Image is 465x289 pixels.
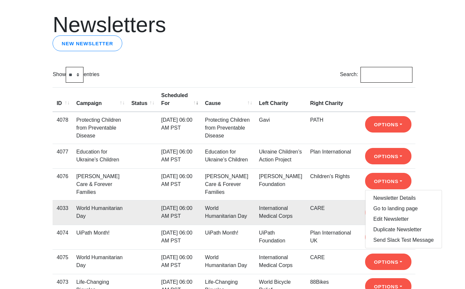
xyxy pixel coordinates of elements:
[53,225,72,249] td: 4074
[365,203,442,214] a: Go to landing page
[201,144,255,168] td: Education for Ukraine’s Children
[259,149,302,162] a: Ukraine Children’s Action Project
[365,224,442,235] a: Duplicate Newsletter
[157,225,201,249] td: [DATE] 06:00 AM PST
[72,112,128,144] td: Protecting Children from Preventable Disease
[53,200,72,225] td: 4033
[157,144,201,168] td: [DATE] 06:00 AM PST
[72,200,128,225] td: World Humanitarian Day
[259,205,292,219] a: International Medical Corps
[201,87,255,112] th: Cause: activate to sort column ascending
[72,225,128,249] td: UiPath Month!
[365,116,411,133] button: Options
[128,87,157,112] th: Status: activate to sort column ascending
[53,87,72,112] th: ID: activate to sort column ascending
[157,168,201,200] td: [DATE] 06:00 AM PST
[53,112,72,144] td: 4078
[255,87,306,112] th: Left Charity
[259,230,285,243] a: UiPath Foundation
[310,174,350,179] a: Children’s Rights
[72,168,128,200] td: [PERSON_NAME] Care & Forever Families
[365,254,411,270] button: Options
[53,168,72,200] td: 4076
[310,255,325,260] a: CARE
[360,67,412,83] input: Search:
[53,249,72,274] td: 4075
[310,279,329,285] a: 88Bikes
[365,190,442,248] div: Options
[157,112,201,144] td: [DATE] 06:00 AM PST
[157,87,201,112] th: Scheduled For: activate to sort column ascending
[365,214,442,224] a: Edit Newsletter
[72,144,128,168] td: Education for Ukraine’s Children
[365,148,411,164] button: Options
[201,112,255,144] td: Protecting Children from Preventable Disease
[53,35,122,51] a: New newsletter
[201,249,255,274] td: World Humanitarian Day
[157,200,201,225] td: [DATE] 06:00 AM PST
[53,14,412,35] h1: Newsletters
[259,255,292,268] a: International Medical Corps
[201,225,255,249] td: UiPath Month!
[365,193,442,203] a: Newsletter Details
[306,87,361,112] th: Right Charity
[53,67,99,83] label: Show entries
[365,235,442,245] a: Send Slack Test Message
[201,168,255,200] td: [PERSON_NAME] Care & Forever Families
[201,200,255,225] td: World Humanitarian Day
[310,230,351,243] a: Plan International UK
[259,174,302,187] a: [PERSON_NAME] Foundation
[310,205,325,211] a: CARE
[310,149,351,155] a: Plan International
[157,249,201,274] td: [DATE] 06:00 AM PST
[72,87,128,112] th: Campaign: activate to sort column ascending
[259,117,270,123] a: Gavi
[53,144,72,168] td: 4077
[66,67,83,83] select: Showentries
[310,117,323,123] a: PATH
[365,173,411,189] button: Options
[340,67,412,83] label: Search:
[72,249,128,274] td: World Humanitarian Day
